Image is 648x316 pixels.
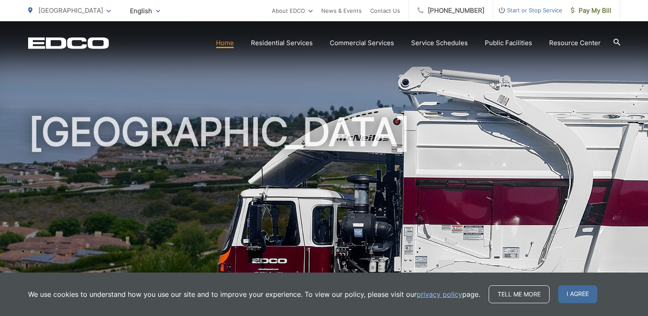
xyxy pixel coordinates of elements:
[370,6,400,16] a: Contact Us
[28,289,480,299] p: We use cookies to understand how you use our site and to improve your experience. To view our pol...
[38,6,103,14] span: [GEOGRAPHIC_DATA]
[549,38,601,48] a: Resource Center
[417,289,462,299] a: privacy policy
[28,37,109,49] a: EDCD logo. Return to the homepage.
[216,38,234,48] a: Home
[489,285,550,303] a: Tell me more
[558,285,597,303] span: I agree
[124,3,167,18] span: English
[321,6,362,16] a: News & Events
[485,38,532,48] a: Public Facilities
[411,38,468,48] a: Service Schedules
[571,6,611,16] span: Pay My Bill
[330,38,394,48] a: Commercial Services
[251,38,313,48] a: Residential Services
[272,6,313,16] a: About EDCO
